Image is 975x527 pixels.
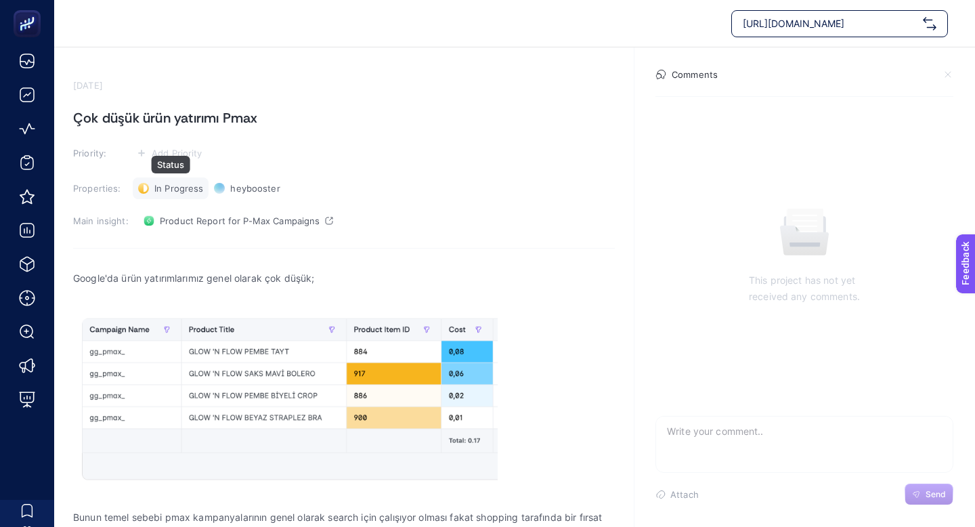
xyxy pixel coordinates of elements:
p: This project has not yet received any comments. [749,272,860,305]
a: Product Report for P-Max Campaigns [138,210,339,232]
span: In Progress [154,183,203,194]
p: Google'da ürün yatırımlarımız genel olarak çok düşük; [73,270,615,287]
h3: Priority: [73,148,130,159]
span: Attach [670,489,699,500]
h3: Properties: [73,183,130,194]
img: svg%3e [923,17,936,30]
img: 1758828645314-image.png [73,311,498,484]
span: Add Priority [152,148,202,159]
span: heybooster [230,183,280,194]
time: [DATE] [73,80,103,91]
span: Send [926,489,946,500]
button: Send [905,484,953,505]
span: Feedback [8,4,51,15]
span: Product Report for P-Max Campaigns [160,215,320,226]
h4: Comments [672,69,718,80]
h3: Main insight: [73,215,130,226]
button: Add Priority [133,145,207,161]
h1: Çok düşük ürün yatırımı Pmax [73,107,615,129]
span: Status [157,159,185,170]
span: [URL][DOMAIN_NAME] [743,17,917,30]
